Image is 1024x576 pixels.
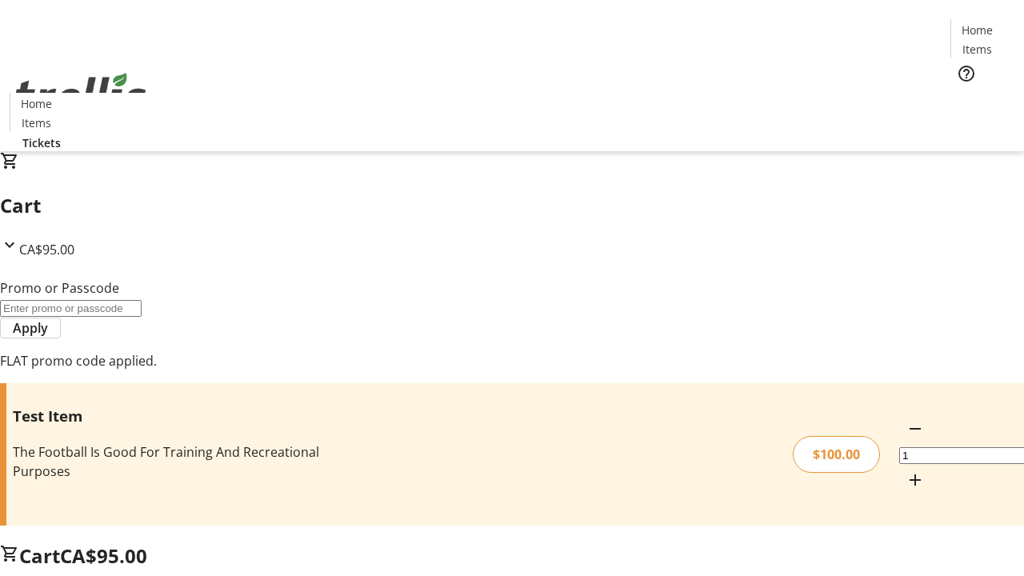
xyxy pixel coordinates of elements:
[962,22,993,38] span: Home
[10,55,152,135] img: Orient E2E Organization e46J6YHH52's Logo
[21,95,52,112] span: Home
[10,134,74,151] a: Tickets
[951,41,1002,58] a: Items
[13,318,48,338] span: Apply
[950,58,982,90] button: Help
[22,134,61,151] span: Tickets
[10,114,62,131] a: Items
[951,22,1002,38] a: Home
[19,241,74,258] span: CA$95.00
[22,114,51,131] span: Items
[793,436,880,473] div: $100.00
[899,413,931,445] button: Decrement by one
[962,41,992,58] span: Items
[13,442,362,481] div: The Football Is Good For Training And Recreational Purposes
[13,405,362,427] h3: Test Item
[899,464,931,496] button: Increment by one
[950,93,1014,110] a: Tickets
[10,95,62,112] a: Home
[963,93,1002,110] span: Tickets
[60,542,147,569] span: CA$95.00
